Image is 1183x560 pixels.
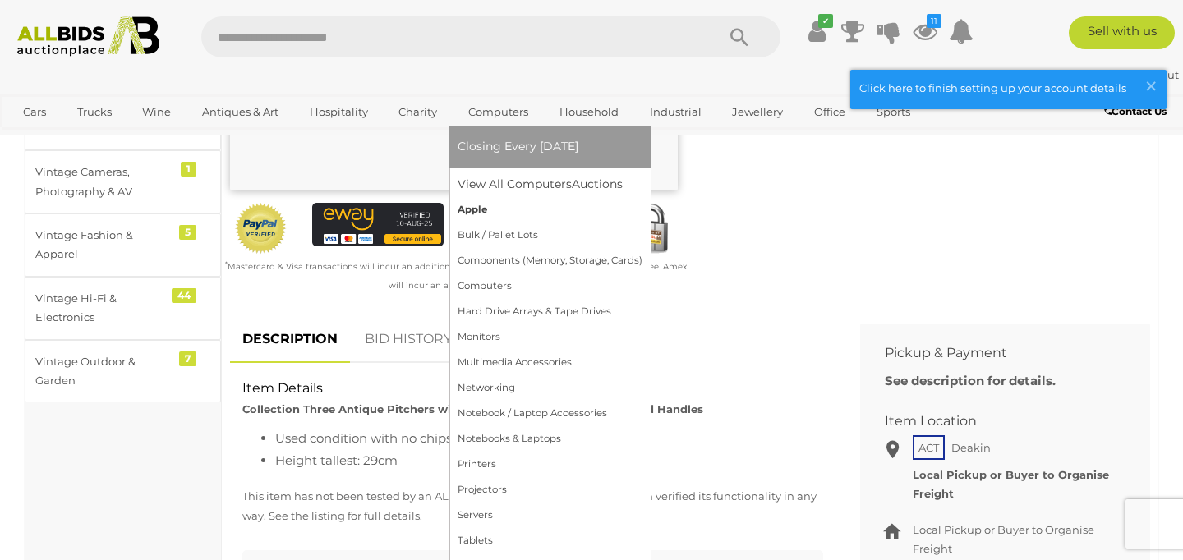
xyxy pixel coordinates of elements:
[25,150,221,213] a: Vintage Cameras, Photography & AV 1
[1104,105,1167,117] b: Contact Us
[12,126,150,153] a: [GEOGRAPHIC_DATA]
[913,16,937,46] a: 11
[639,99,712,126] a: Industrial
[242,381,823,396] h2: Item Details
[131,99,182,126] a: Wine
[913,468,1109,500] strong: Local Pickup or Buyer to Organise Freight
[242,487,823,526] p: This item has not been tested by an ALLBIDS staff member and has not been verified its functional...
[388,99,448,126] a: Charity
[25,213,221,277] a: Vintage Fashion & Apparel 5
[9,16,168,57] img: Allbids.com.au
[275,427,823,449] li: Used condition with no chips, crack or repairs
[225,261,687,291] small: Mastercard & Visa transactions will incur an additional 1.9% fee. Paypal will incur an additional...
[25,340,221,403] a: Vintage Outdoor & Garden 7
[181,162,196,177] div: 1
[721,99,794,126] a: Jewellery
[179,225,196,240] div: 5
[885,346,1101,360] h2: Pickup & Payment
[275,449,823,471] li: Height tallest: 29cm
[804,16,829,46] a: ✔
[818,14,833,28] i: ✔
[35,289,171,328] div: Vintage Hi-Fi & Electronics
[1131,68,1179,81] a: Sign Out
[191,99,289,126] a: Antiques & Art
[35,163,171,201] div: Vintage Cameras, Photography & AV
[549,99,629,126] a: Household
[234,203,288,255] img: Official PayPal Seal
[179,351,196,366] div: 7
[12,99,57,126] a: Cars
[35,226,171,264] div: Vintage Fashion & Apparel
[698,16,780,57] button: Search
[885,373,1056,388] b: See description for details.
[67,99,122,126] a: Trucks
[352,315,464,364] a: BID HISTORY
[885,414,1101,429] h2: Item Location
[35,352,171,391] div: Vintage Outdoor & Garden
[1125,68,1129,81] span: |
[230,315,350,364] a: DESCRIPTION
[1144,70,1158,102] span: ×
[911,68,1123,81] strong: [EMAIL_ADDRESS][DOMAIN_NAME]
[947,437,995,458] span: Deakin
[911,68,1125,81] a: [EMAIL_ADDRESS][DOMAIN_NAME]
[458,99,539,126] a: Computers
[803,99,856,126] a: Office
[172,288,196,303] div: 44
[312,203,444,246] img: eWAY Payment Gateway
[1069,16,1175,49] a: Sell with us
[913,523,1094,555] span: Local Pickup or Buyer to Organise Freight
[25,277,221,340] a: Vintage Hi-Fi & Electronics 44
[927,14,941,28] i: 11
[624,203,678,256] img: Secured by Rapid SSL
[866,99,921,126] a: Sports
[242,402,703,415] strong: Collection Three Antique Pitchers with Engraved Silver Plate Collars and Handles
[299,99,379,126] a: Hospitality
[1104,103,1171,121] a: Contact Us
[913,435,945,460] span: ACT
